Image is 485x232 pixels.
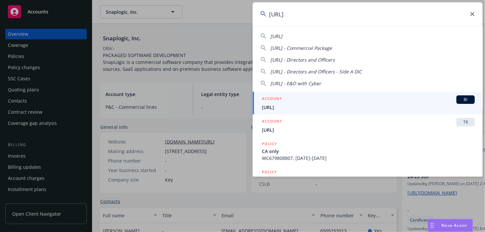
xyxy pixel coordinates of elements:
[253,2,483,26] input: Search...
[270,33,282,39] span: [URL]
[262,155,475,162] span: WC679808807, [DATE]-[DATE]
[442,222,468,228] span: Nova Assist
[262,126,475,133] span: [URL]
[270,45,332,51] span: [URL] - Commercial Package
[262,148,475,155] span: CA only
[262,176,475,183] span: WC AOS
[459,97,472,103] span: BI
[253,92,483,114] a: ACCOUNTBI[URL]
[270,68,362,75] span: [URL] - Directors and Officers - Side A DIC
[270,57,335,63] span: [URL] - Directors and Officers
[253,137,483,165] a: POLICYCA onlyWC679808807, [DATE]-[DATE]
[262,118,282,126] h5: ACCOUNT
[262,169,277,175] h5: POLICY
[253,114,483,137] a: ACCOUNTTR[URL]
[262,104,475,111] span: [URL]
[459,119,472,125] span: TR
[262,141,277,147] h5: POLICY
[428,219,436,232] div: Drag to move
[262,95,282,103] h5: ACCOUNT
[428,219,473,232] button: Nova Assist
[270,80,321,87] span: [URL] - E&O with Cyber
[253,165,483,193] a: POLICYWC AOS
